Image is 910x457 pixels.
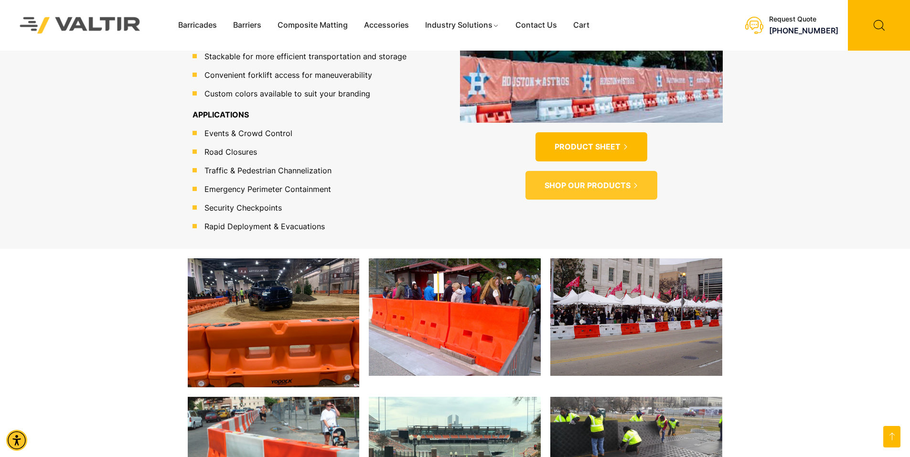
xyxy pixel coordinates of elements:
span: Events & Crowd Control [202,128,292,139]
div: Accessibility Menu [6,430,27,451]
span: PRODUCT SHEET [555,142,621,152]
span: Emergency Perimeter Containment [202,183,331,195]
span: Rapid Deployment & Evacuations [202,221,325,232]
a: Barriers [225,18,269,32]
span: Custom colors available to suit your branding [202,88,370,99]
img: A dark truck drives on a dirt track surrounded by orange barriers at an indoor event, with specta... [188,258,360,387]
div: Request Quote [769,15,838,23]
a: Industry Solutions [417,18,507,32]
span: Security Checkpoints [202,202,282,213]
a: Accessories [356,18,417,32]
img: A crowd gathers near orange traffic barriers and an information booth in a public area. [369,258,541,376]
b: APPLICATIONS [193,110,249,119]
a: Contact Us [507,18,565,32]
span: Stackable for more efficient transportation and storage [202,51,407,62]
span: Traffic & Pedestrian Channelization [202,165,332,176]
img: A street market scene with white tents, colorful flags, and people browsing various stalls, separ... [550,258,722,376]
a: SHOP OUR PRODUCTS [525,171,657,200]
a: Open this option [883,426,900,447]
img: Valtir Rentals [7,4,153,46]
a: Cart [565,18,598,32]
a: call (888) 496-3625 [769,26,838,35]
span: Convenient forklift access for maneuverability [202,69,372,81]
a: Composite Matting [269,18,356,32]
span: Road Closures [202,146,257,158]
a: Barricades [170,18,225,32]
span: SHOP OUR PRODUCTS [545,181,631,191]
a: PRODUCT SHEET [535,132,647,161]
